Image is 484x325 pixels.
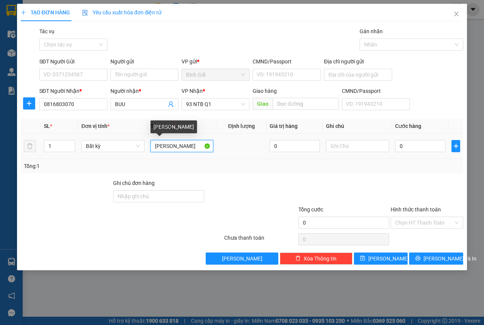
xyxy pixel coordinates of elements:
[415,256,420,262] span: printer
[150,120,197,133] div: [PERSON_NAME]
[270,140,320,152] input: 0
[270,123,298,129] span: Giá trị hàng
[181,57,250,66] div: VP gửi
[409,253,463,265] button: printer[PERSON_NAME] và In
[304,254,337,263] span: Xóa Thông tin
[280,253,352,265] button: deleteXóa Thông tin
[82,9,162,15] span: Yêu cầu xuất hóa đơn điện tử
[368,254,409,263] span: [PERSON_NAME]
[39,57,107,66] div: SĐT Người Gửi
[86,140,140,152] span: Bất kỳ
[253,88,277,94] span: Giao hàng
[82,10,88,16] img: icon
[324,57,392,66] div: Địa chỉ người gửi
[298,206,323,213] span: Tổng cước
[253,57,321,66] div: CMND/Passport
[324,69,392,81] input: Địa chỉ của người gửi
[452,143,460,149] span: plus
[222,254,262,263] span: [PERSON_NAME]
[395,123,421,129] span: Cước hàng
[354,253,408,265] button: save[PERSON_NAME]
[24,162,188,170] div: Tổng: 1
[451,140,460,152] button: plus
[360,28,383,34] label: Gán nhãn
[24,140,36,152] button: delete
[110,87,178,95] div: Người nhận
[150,140,214,152] input: VD: Bàn, Ghế
[44,123,50,129] span: SL
[186,99,245,110] span: 93 NTB Q1
[181,88,203,94] span: VP Nhận
[81,123,110,129] span: Đơn vị tính
[253,98,273,110] span: Giao
[228,123,255,129] span: Định lượng
[110,57,178,66] div: Người gửi
[273,98,338,110] input: Dọc đường
[113,180,155,186] label: Ghi chú đơn hàng
[21,9,70,15] span: TẠO ĐƠN HÀNG
[39,87,107,95] div: SĐT Người Nhận
[323,119,392,134] th: Ghi chú
[206,253,278,265] button: [PERSON_NAME]
[423,254,476,263] span: [PERSON_NAME] và In
[326,140,389,152] input: Ghi Chú
[23,97,35,109] button: plus
[360,256,365,262] span: save
[168,101,174,107] span: user-add
[21,10,26,15] span: plus
[113,190,204,202] input: Ghi chú đơn hàng
[342,87,410,95] div: CMND/Passport
[223,234,298,247] div: Chưa thanh toán
[23,100,35,106] span: plus
[295,256,301,262] span: delete
[39,28,54,34] label: Tác vụ
[391,206,441,213] label: Hình thức thanh toán
[446,4,467,25] button: Close
[186,69,245,80] span: Bình Giã
[453,11,459,17] span: close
